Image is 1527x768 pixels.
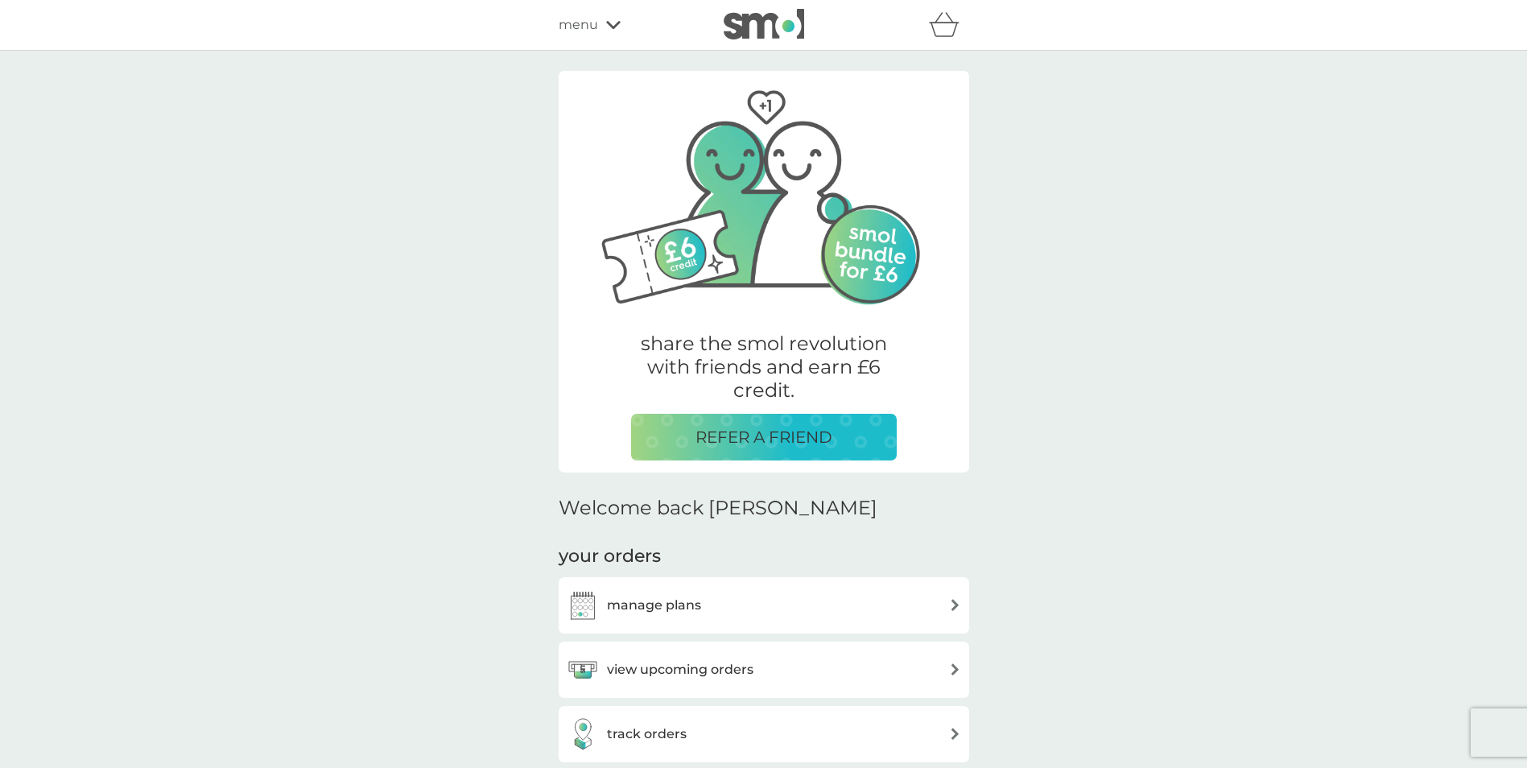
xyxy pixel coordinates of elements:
img: Two friends, one with their arm around the other. [583,71,945,312]
h3: view upcoming orders [607,659,753,680]
img: smol [724,9,804,39]
div: basket [929,9,969,41]
h3: your orders [559,544,661,569]
button: REFER A FRIEND [631,414,897,460]
img: arrow right [949,728,961,740]
img: arrow right [949,599,961,611]
h3: manage plans [607,595,701,616]
a: Two friends, one with their arm around the other.share the smol revolution with friends and earn ... [559,73,969,473]
h2: Welcome back [PERSON_NAME] [559,497,877,520]
h3: track orders [607,724,687,745]
p: share the smol revolution with friends and earn £6 credit. [631,332,897,402]
p: REFER A FRIEND [695,424,832,450]
img: arrow right [949,663,961,675]
span: menu [559,14,598,35]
